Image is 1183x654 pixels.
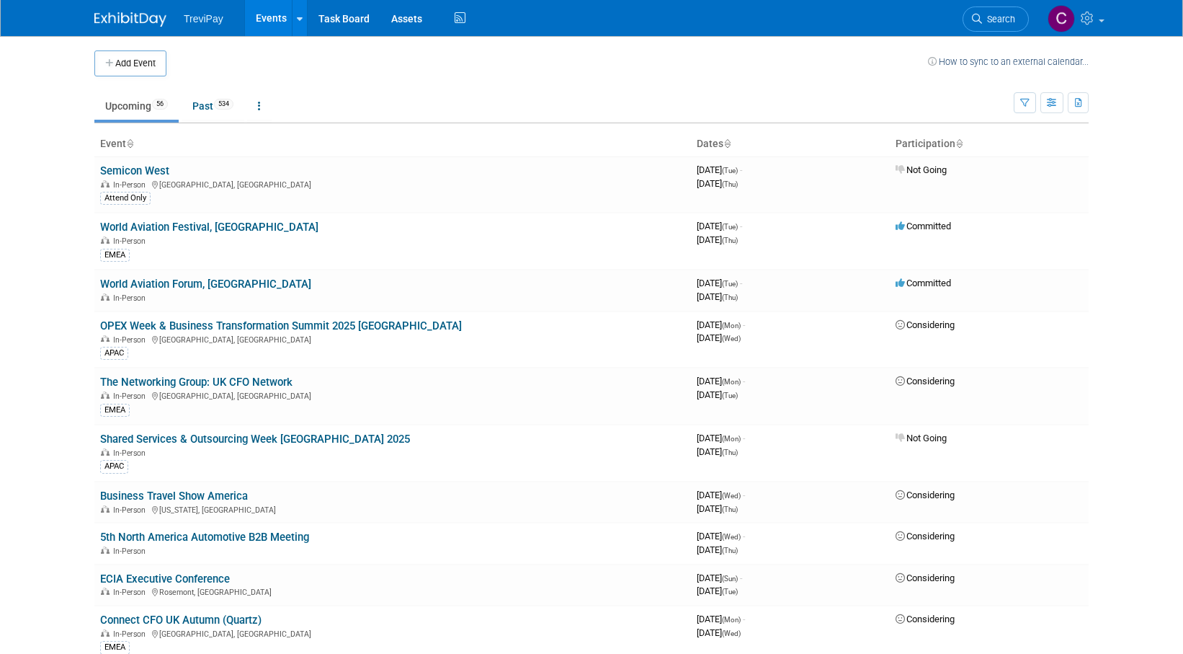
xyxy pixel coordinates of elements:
[896,278,951,288] span: Committed
[722,180,738,188] span: (Thu)
[182,92,244,120] a: Past534
[697,164,742,175] span: [DATE]
[697,332,741,343] span: [DATE]
[896,433,947,443] span: Not Going
[697,278,742,288] span: [DATE]
[113,547,150,556] span: In-Person
[113,629,150,639] span: In-Person
[100,389,685,401] div: [GEOGRAPHIC_DATA], [GEOGRAPHIC_DATA]
[722,223,738,231] span: (Tue)
[896,376,955,386] span: Considering
[100,614,262,627] a: Connect CFO UK Autumn (Quartz)
[94,50,166,76] button: Add Event
[100,249,130,262] div: EMEA
[1048,5,1075,32] img: Celia Ahrens
[113,588,150,597] span: In-Person
[100,404,130,417] div: EMEA
[100,490,248,503] a: Business Travel Show America
[697,389,738,400] span: [DATE]
[100,347,128,360] div: APAC
[955,138,963,149] a: Sort by Participation Type
[100,221,318,234] a: World Aviation Festival, [GEOGRAPHIC_DATA]
[722,392,738,399] span: (Tue)
[722,322,741,330] span: (Mon)
[722,237,738,244] span: (Thu)
[722,280,738,288] span: (Tue)
[113,448,150,458] span: In-Person
[152,99,168,110] span: 56
[896,319,955,330] span: Considering
[101,237,110,244] img: In-Person Event
[743,490,745,500] span: -
[896,221,951,231] span: Committed
[722,492,741,500] span: (Wed)
[722,533,741,541] span: (Wed)
[126,138,133,149] a: Sort by Event Name
[691,132,890,156] th: Dates
[697,234,738,245] span: [DATE]
[100,627,685,639] div: [GEOGRAPHIC_DATA], [GEOGRAPHIC_DATA]
[697,433,745,443] span: [DATE]
[94,92,179,120] a: Upcoming56
[214,99,233,110] span: 534
[697,573,742,583] span: [DATE]
[184,13,223,25] span: TreviPay
[743,531,745,542] span: -
[982,14,1015,25] span: Search
[722,293,738,301] span: (Thu)
[100,333,685,345] div: [GEOGRAPHIC_DATA], [GEOGRAPHIC_DATA]
[113,505,150,515] span: In-Person
[101,588,110,595] img: In-Person Event
[113,392,150,401] span: In-Person
[101,629,110,637] img: In-Person Event
[722,378,741,386] span: (Mon)
[113,293,150,303] span: In-Person
[697,627,741,638] span: [DATE]
[697,446,738,457] span: [DATE]
[697,614,745,624] span: [DATE]
[722,435,741,443] span: (Mon)
[113,335,150,345] span: In-Person
[101,505,110,513] img: In-Person Event
[722,547,738,554] span: (Thu)
[113,180,150,190] span: In-Person
[928,56,1089,67] a: How to sync to an external calendar...
[100,278,311,291] a: World Aviation Forum, [GEOGRAPHIC_DATA]
[896,490,955,500] span: Considering
[697,376,745,386] span: [DATE]
[100,641,130,654] div: EMEA
[743,433,745,443] span: -
[722,505,738,513] span: (Thu)
[722,629,741,637] span: (Wed)
[697,585,738,596] span: [DATE]
[697,531,745,542] span: [DATE]
[697,178,738,189] span: [DATE]
[963,6,1029,32] a: Search
[722,167,738,174] span: (Tue)
[697,544,738,555] span: [DATE]
[740,573,742,583] span: -
[100,573,230,585] a: ECIA Executive Conference
[100,531,309,544] a: 5th North America Automotive B2B Meeting
[896,614,955,624] span: Considering
[723,138,731,149] a: Sort by Start Date
[94,132,691,156] th: Event
[896,164,947,175] span: Not Going
[722,588,738,596] span: (Tue)
[743,376,745,386] span: -
[896,573,955,583] span: Considering
[101,448,110,456] img: In-Person Event
[100,585,685,597] div: Rosemont, [GEOGRAPHIC_DATA]
[697,319,745,330] span: [DATE]
[722,575,738,583] span: (Sun)
[740,164,742,175] span: -
[697,221,742,231] span: [DATE]
[100,433,410,446] a: Shared Services & Outsourcing Week [GEOGRAPHIC_DATA] 2025
[100,376,293,389] a: The Networking Group: UK CFO Network
[697,503,738,514] span: [DATE]
[890,132,1089,156] th: Participation
[100,178,685,190] div: [GEOGRAPHIC_DATA], [GEOGRAPHIC_DATA]
[722,616,741,624] span: (Mon)
[100,192,151,205] div: Attend Only
[94,12,166,27] img: ExhibitDay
